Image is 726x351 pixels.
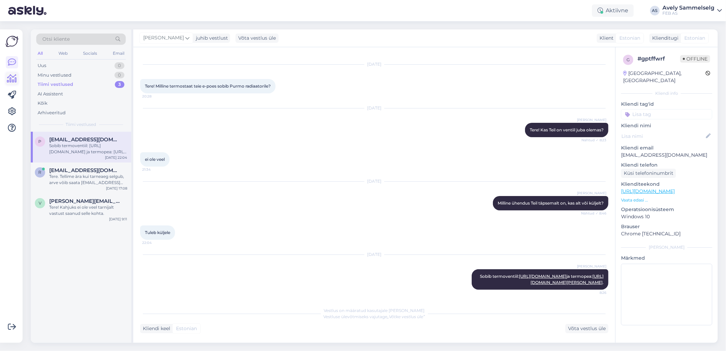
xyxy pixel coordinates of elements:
img: Askly Logo [5,35,18,48]
span: 8:26 [581,290,606,295]
div: Kliendi info [621,90,712,96]
div: Klienditugi [649,35,678,42]
span: risto@datafox.ee [49,167,120,173]
p: Brauser [621,223,712,230]
p: Operatsioonisüsteem [621,206,712,213]
div: [DATE] 22:04 [105,155,127,160]
span: v [39,200,41,206]
div: Võta vestlus üle [565,324,608,333]
p: Märkmed [621,255,712,262]
span: Nähtud ✓ 8:46 [581,211,606,216]
div: Email [111,49,126,58]
a: Avely SammelselgFEB AS [662,5,722,16]
div: FEB AS [662,11,714,16]
div: Web [57,49,69,58]
span: Milline ühendus Teil täpsemalt on, kas alt või küljelt? [498,200,604,206]
div: 0 [115,62,124,69]
span: [PERSON_NAME] [577,117,606,122]
div: Arhiveeritud [38,109,66,116]
div: [PERSON_NAME] [621,244,712,250]
span: Tiimi vestlused [66,121,96,128]
span: 20:28 [142,94,168,99]
div: [DATE] 17:08 [106,186,127,191]
div: [DATE] [140,61,608,67]
p: Kliendi email [621,144,712,152]
span: [PERSON_NAME] [577,264,606,269]
div: [GEOGRAPHIC_DATA], [GEOGRAPHIC_DATA] [623,70,705,84]
p: Windows 10 [621,213,712,220]
p: Vaata edasi ... [621,197,712,203]
div: Võta vestlus üle [236,34,279,43]
div: Kliendi keel [140,325,170,332]
div: Avely Sammelselg [662,5,714,11]
div: Kõik [38,100,48,107]
span: p [39,139,42,144]
span: [PERSON_NAME] [143,34,184,42]
span: Otsi kliente [42,36,70,43]
span: Tere! Kas Teil on ventiil juba olemas? [530,127,604,132]
p: Kliendi nimi [621,122,712,129]
span: Tuleb küljele [145,230,170,235]
span: Tere! Milline termostaat teie e-poes sobib Purmo radiaatorile? [145,83,271,89]
div: 0 [115,72,124,79]
span: Vestlus on määratud kasutajale [PERSON_NAME] [324,308,425,313]
div: # gptffwrf [637,55,680,63]
div: AS [650,6,660,15]
span: Estonian [684,35,705,42]
span: 22:04 [142,240,168,245]
div: Uus [38,62,46,69]
div: [DATE] [140,251,608,258]
span: Estonian [176,325,197,332]
div: [DATE] [140,178,608,184]
span: Sobib termoventiil: ja termopea: . [480,274,604,285]
span: r [39,170,42,175]
div: Socials [82,49,98,58]
span: 21:34 [142,167,168,172]
div: 3 [115,81,124,88]
div: [DATE] 9:11 [109,217,127,222]
a: [URL][DOMAIN_NAME] [621,188,675,194]
i: „Võtke vestlus üle” [388,314,425,319]
div: Tere! Kahjuks ei ole veel tarnijalt vastust saanud selle kohta. [49,204,127,217]
div: AI Assistent [38,91,63,97]
input: Lisa nimi [621,132,704,140]
div: [DATE] [140,105,608,111]
span: ei ole veel [145,157,165,162]
p: Kliendi telefon [621,161,712,169]
span: Estonian [619,35,640,42]
div: Klient [597,35,614,42]
span: [PERSON_NAME] [577,191,606,196]
div: All [36,49,44,58]
span: pia.varik@outlook.com [49,136,120,143]
div: Minu vestlused [38,72,71,79]
p: Klienditeekond [621,181,712,188]
div: Küsi telefoninumbrit [621,169,676,178]
div: Tere. Tellime ära kui tarneaeg selgub, arve võib saata [EMAIL_ADDRESS][DOMAIN_NAME] e-mailile. [49,173,127,186]
span: Vestluse ülevõtmiseks vajutage [324,314,425,319]
input: Lisa tag [621,109,712,119]
p: Chrome [TECHNICAL_ID] [621,230,712,237]
p: Kliendi tag'id [621,101,712,108]
span: Offline [680,55,710,63]
div: Tiimi vestlused [38,81,73,88]
span: g [627,57,630,62]
div: Aktiivne [592,4,634,17]
a: [URL][DOMAIN_NAME] [519,274,566,279]
p: [EMAIL_ADDRESS][DOMAIN_NAME] [621,152,712,159]
span: viktor@huum.eu [49,198,120,204]
div: juhib vestlust [193,35,228,42]
div: Sobib termoventiil: [URL][DOMAIN_NAME] ja termopea: [URL][DOMAIN_NAME][PERSON_NAME] . [49,143,127,155]
span: Nähtud ✓ 8:23 [581,138,606,143]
